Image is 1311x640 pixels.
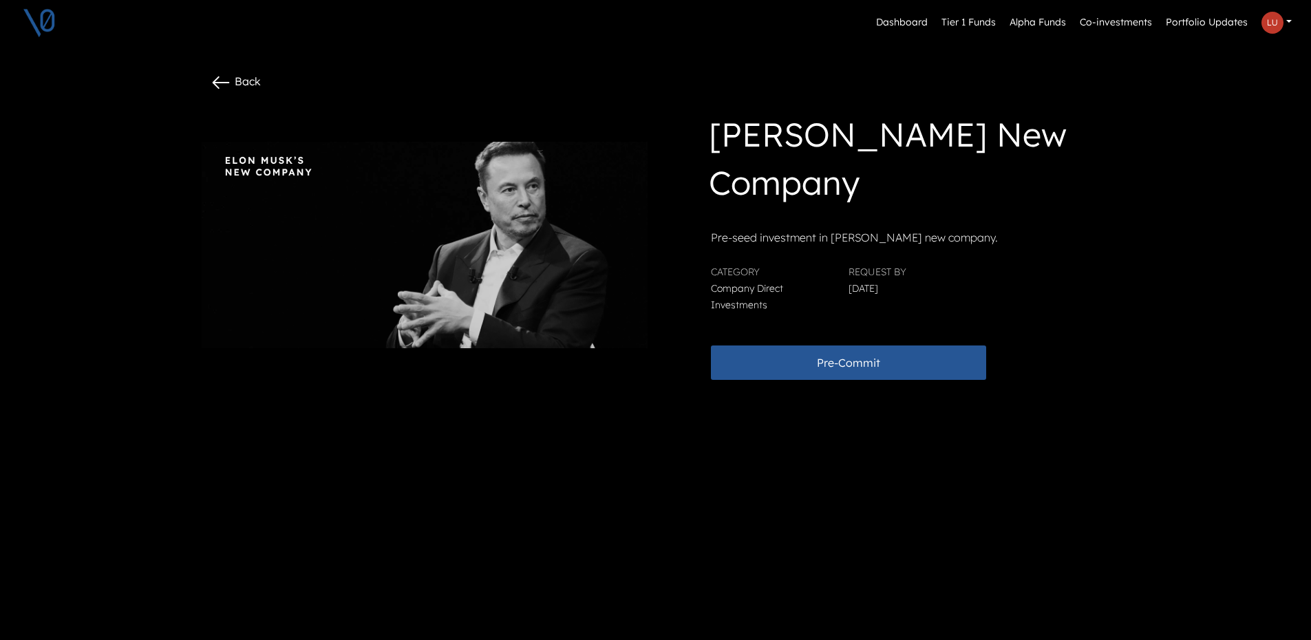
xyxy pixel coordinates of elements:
[849,282,878,295] span: [DATE]
[22,6,56,40] img: V0 logo
[1004,10,1072,36] a: Alpha Funds
[1074,10,1158,36] a: Co-investments
[711,345,986,380] button: Pre-Commit
[711,228,1107,246] p: Pre-seed investment in [PERSON_NAME] new company.
[871,10,933,36] a: Dashboard
[215,153,319,179] img: Fund Logo
[711,266,760,278] span: Category
[1160,10,1253,36] a: Portfolio Updates
[936,10,1001,36] a: Tier 1 Funds
[210,74,261,88] a: Back
[849,266,906,278] span: Request By
[711,282,783,311] span: Company Direct Investments
[1261,12,1283,34] img: Profile
[202,142,648,348] img: elon-musks-new-company_black_2.png
[709,110,1107,212] h1: [PERSON_NAME] New Company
